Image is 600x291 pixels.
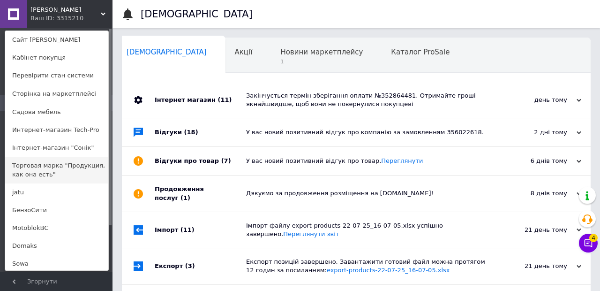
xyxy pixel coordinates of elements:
[5,49,108,67] a: Кабінет покупця
[487,157,581,165] div: 6 днів тому
[589,231,598,239] span: 4
[487,262,581,270] div: 21 день тому
[217,96,232,103] span: (11)
[5,67,108,84] a: Перевірити стан системи
[127,48,207,56] span: [DEMOGRAPHIC_DATA]
[280,58,363,65] span: 1
[5,103,108,121] a: Садова мебель
[5,85,108,103] a: Сторінка на маркетплейсі
[246,189,487,198] div: Дякуємо за продовження розміщення на [DOMAIN_NAME]!
[579,234,598,253] button: Чат з покупцем4
[5,31,108,49] a: Сайт [PERSON_NAME]
[487,226,581,234] div: 21 день тому
[246,222,487,238] div: Імпорт файлу export-products-22-07-25_16-07-05.xlsx успішно завершено.
[246,92,487,108] div: Закінчується термін зберігання оплати №352864481. Отримайте гроші якнайшвидше, щоб вони не поверн...
[283,230,339,237] a: Переглянути звіт
[155,248,246,284] div: Експорт
[185,262,195,269] span: (3)
[381,157,423,164] a: Переглянути
[5,237,108,255] a: Domaks
[280,48,363,56] span: Новини маркетплейсу
[155,82,246,118] div: Інтернет магазин
[5,255,108,273] a: Sowa
[155,118,246,146] div: Відгуки
[487,128,581,137] div: 2 дні тому
[221,157,231,164] span: (7)
[246,157,487,165] div: У вас новий позитивний відгук про товар.
[5,201,108,219] a: БензоСити
[180,194,190,201] span: (1)
[235,48,253,56] span: Акції
[5,121,108,139] a: Интернет-магазин Tech-Pro
[327,267,450,274] a: export-products-22-07-25_16-07-05.xlsx
[141,8,253,20] h1: [DEMOGRAPHIC_DATA]
[246,258,487,275] div: Експорт позицій завершено. Завантажити готовий файл можна протягом 12 годин за посиланням:
[487,96,581,104] div: день тому
[30,14,70,23] div: Ваш ID: 3315210
[155,212,246,248] div: Імпорт
[5,139,108,157] a: Інтернет-магазин "Сонік"
[5,219,108,237] a: MotoblokBC
[155,147,246,175] div: Відгуки про товар
[155,176,246,211] div: Продовження послуг
[180,226,195,233] span: (11)
[487,189,581,198] div: 8 днів тому
[391,48,450,56] span: Каталог ProSale
[5,184,108,201] a: jatu
[246,128,487,137] div: У вас новий позитивний відгук про компанію за замовленням 356022618.
[184,129,198,136] span: (18)
[5,157,108,183] a: Торговая марка "Продукция, как она есть"
[30,6,101,14] span: ТД Петровський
